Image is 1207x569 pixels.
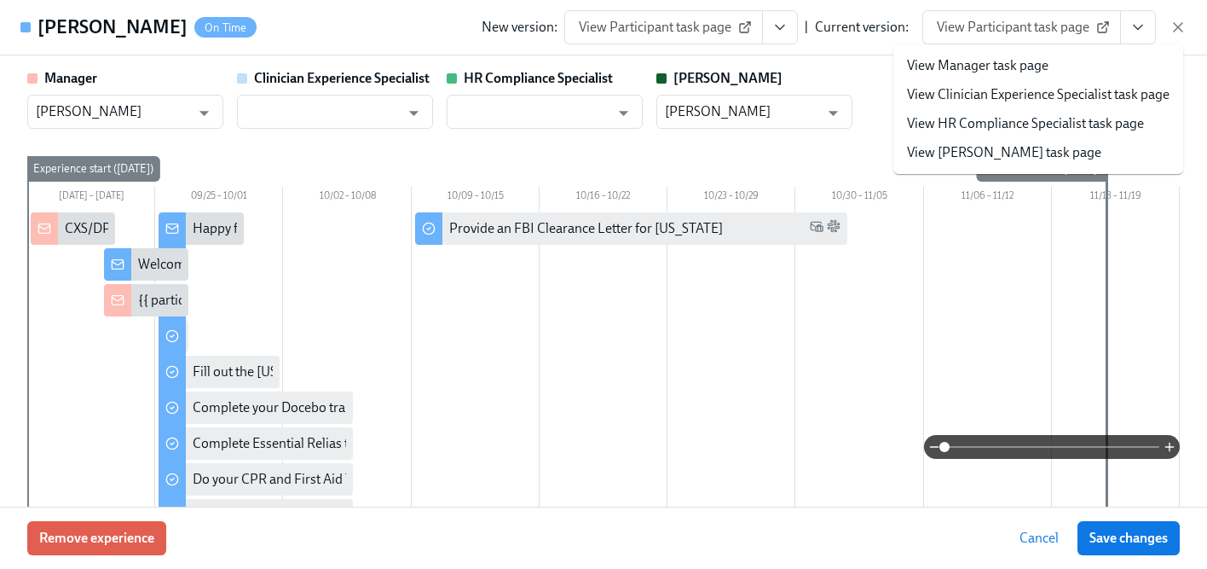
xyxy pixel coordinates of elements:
[401,100,427,126] button: Open
[464,70,613,86] strong: HR Compliance Specialist
[254,70,430,86] strong: Clinician Experience Specialist
[193,219,284,238] div: Happy first day!
[924,187,1052,209] div: 11/06 – 11/12
[667,187,795,209] div: 10/23 – 10/29
[449,219,723,238] div: Provide an FBI Clearance Letter for [US_STATE]
[907,143,1101,162] a: View [PERSON_NAME] task page
[907,114,1144,133] a: View HR Compliance Specialist task page
[795,187,923,209] div: 10/30 – 11/05
[1120,10,1156,44] button: View task page
[191,100,217,126] button: Open
[138,255,351,274] div: Welcome to the Charlie Health team!
[193,363,496,381] div: Fill out the [US_STATE] Agency Affiliated registration
[39,530,154,547] span: Remove experience
[1008,521,1071,555] button: Cancel
[805,18,808,37] div: |
[1052,187,1180,209] div: 11/13 – 11/19
[38,15,188,40] h4: [PERSON_NAME]
[922,10,1121,44] a: View Participant task page
[827,219,840,239] span: Slack
[193,434,396,453] div: Complete Essential Relias trainings
[1089,530,1168,547] span: Save changes
[65,219,199,238] div: CXS/DP cleared to start
[44,70,97,86] strong: Manager
[193,398,410,417] div: Complete your Docebo training paths
[564,10,763,44] a: View Participant task page
[907,56,1048,75] a: View Manager task page
[907,85,1169,104] a: View Clinician Experience Specialist task page
[762,10,798,44] button: View task page
[193,470,394,489] div: Do your CPR and First Aid Training
[412,187,540,209] div: 10/09 – 10/15
[193,506,454,525] div: Register in the [US_STATE] Fingerprint Portal
[540,187,667,209] div: 10/16 – 10/22
[138,291,423,310] div: {{ participant.fullName }} has started onboarding
[26,156,160,182] div: Experience start ([DATE])
[673,70,783,86] strong: [PERSON_NAME]
[283,187,411,209] div: 10/02 – 10/08
[1077,521,1180,555] button: Save changes
[579,19,748,36] span: View Participant task page
[482,18,557,37] div: New version:
[815,18,909,37] div: Current version:
[820,100,846,126] button: Open
[27,187,155,209] div: [DATE] – [DATE]
[1019,530,1059,547] span: Cancel
[194,21,257,34] span: On Time
[937,19,1106,36] span: View Participant task page
[610,100,637,126] button: Open
[810,219,823,239] span: Work Email
[155,187,283,209] div: 09/25 – 10/01
[27,521,166,555] button: Remove experience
